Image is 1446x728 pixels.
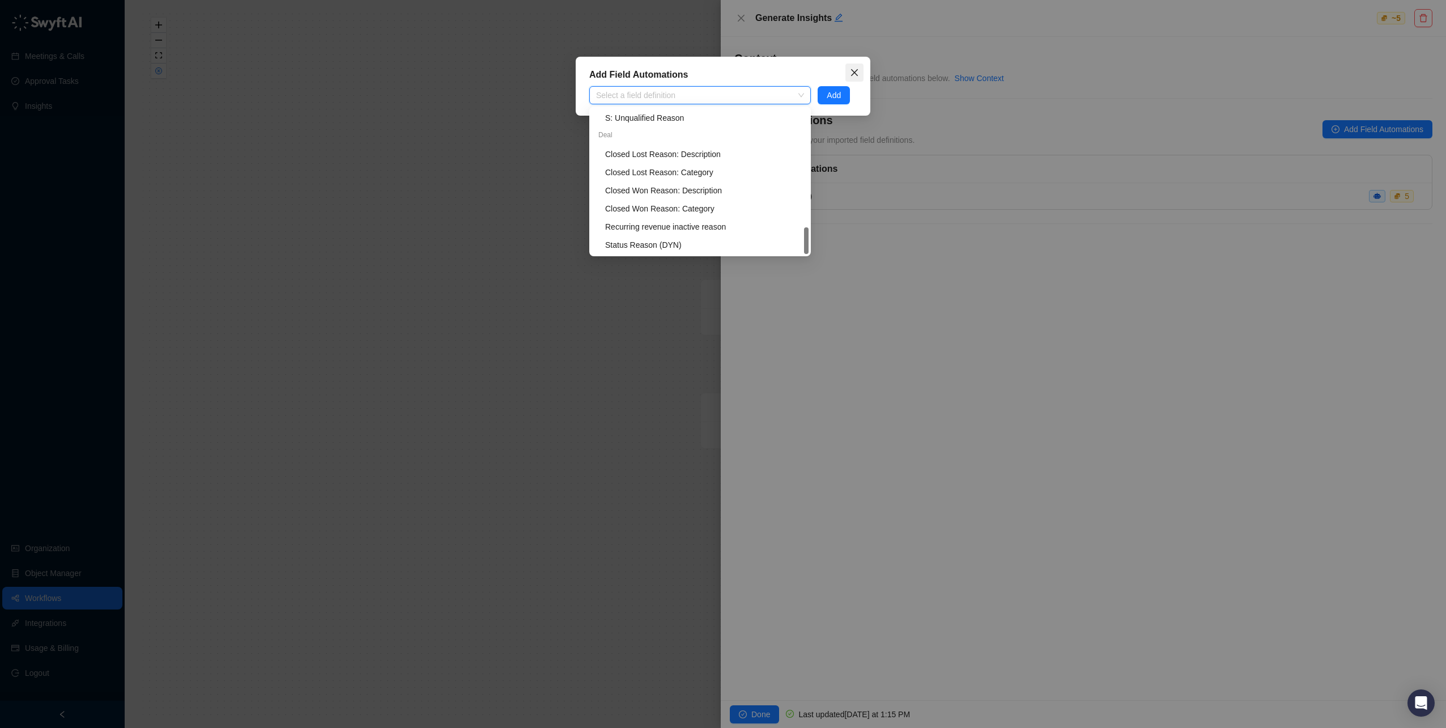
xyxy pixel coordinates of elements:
[1407,689,1435,717] div: Open Intercom Messenger
[589,68,857,82] div: Add Field Automations
[818,86,850,104] button: Add
[850,68,859,77] span: close
[827,89,841,101] span: Add
[845,64,864,82] button: Close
